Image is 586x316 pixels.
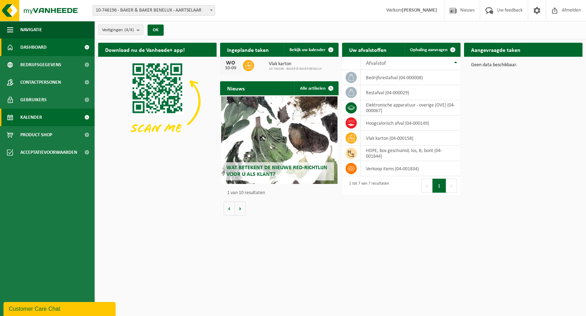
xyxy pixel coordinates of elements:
[20,126,52,144] span: Product Shop
[284,43,338,57] a: Bekijk uw kalender
[124,28,134,32] count: (4/4)
[20,21,42,39] span: Navigatie
[269,61,322,67] span: Vlak karton
[361,161,461,176] td: verkoop items (04-001834)
[93,6,215,15] span: 10-746196 - BAKER & BAKER BENELUX - AARTSELAAR
[98,57,217,146] img: Download de VHEPlus App
[220,43,276,56] h2: Ingeplande taken
[20,109,42,126] span: Kalender
[98,43,192,56] h2: Download nu de Vanheede+ app!
[410,48,448,52] span: Ophaling aanvragen
[227,191,335,195] p: 1 van 10 resultaten
[221,96,337,184] a: Wat betekent de nieuwe RED-richtlijn voor u als klant?
[93,5,215,16] span: 10-746196 - BAKER & BAKER BENELUX - AARTSELAAR
[361,116,461,131] td: hoogcalorisch afval (04-000149)
[404,43,460,57] a: Ophaling aanvragen
[148,25,164,36] button: OK
[366,61,386,66] span: Afvalstof
[224,201,235,215] button: Vorige
[361,100,461,116] td: elektronische apparatuur - overige (OVE) (04-000067)
[342,43,394,56] h2: Uw afvalstoffen
[361,131,461,146] td: vlak karton (04-000158)
[294,81,338,95] a: Alle artikelen
[224,60,238,66] div: WO
[4,301,117,316] iframe: chat widget
[226,165,327,177] span: Wat betekent de nieuwe RED-richtlijn voor u als klant?
[471,63,575,68] p: Geen data beschikbaar.
[20,39,47,56] span: Dashboard
[402,8,437,13] strong: [PERSON_NAME]
[224,66,238,71] div: 10-09
[20,91,47,109] span: Gebruikers
[20,144,77,161] span: Acceptatievoorwaarden
[464,43,527,56] h2: Aangevraagde taken
[289,48,326,52] span: Bekijk uw kalender
[346,178,389,193] div: 1 tot 7 van 7 resultaten
[20,74,61,91] span: Contactpersonen
[235,201,246,215] button: Volgende
[446,179,457,193] button: Next
[361,146,461,161] td: HDPE, box geschuimd, los, B, bont (04-001644)
[102,25,134,35] span: Vestigingen
[361,70,461,85] td: bedrijfsrestafval (04-000008)
[20,56,61,74] span: Bedrijfsgegevens
[421,179,432,193] button: Previous
[269,67,322,71] span: 10-746196 - BAKER & BAKER BENELUX
[432,179,446,193] button: 1
[220,81,252,95] h2: Nieuws
[361,85,461,100] td: restafval (04-000029)
[98,25,143,35] button: Vestigingen(4/4)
